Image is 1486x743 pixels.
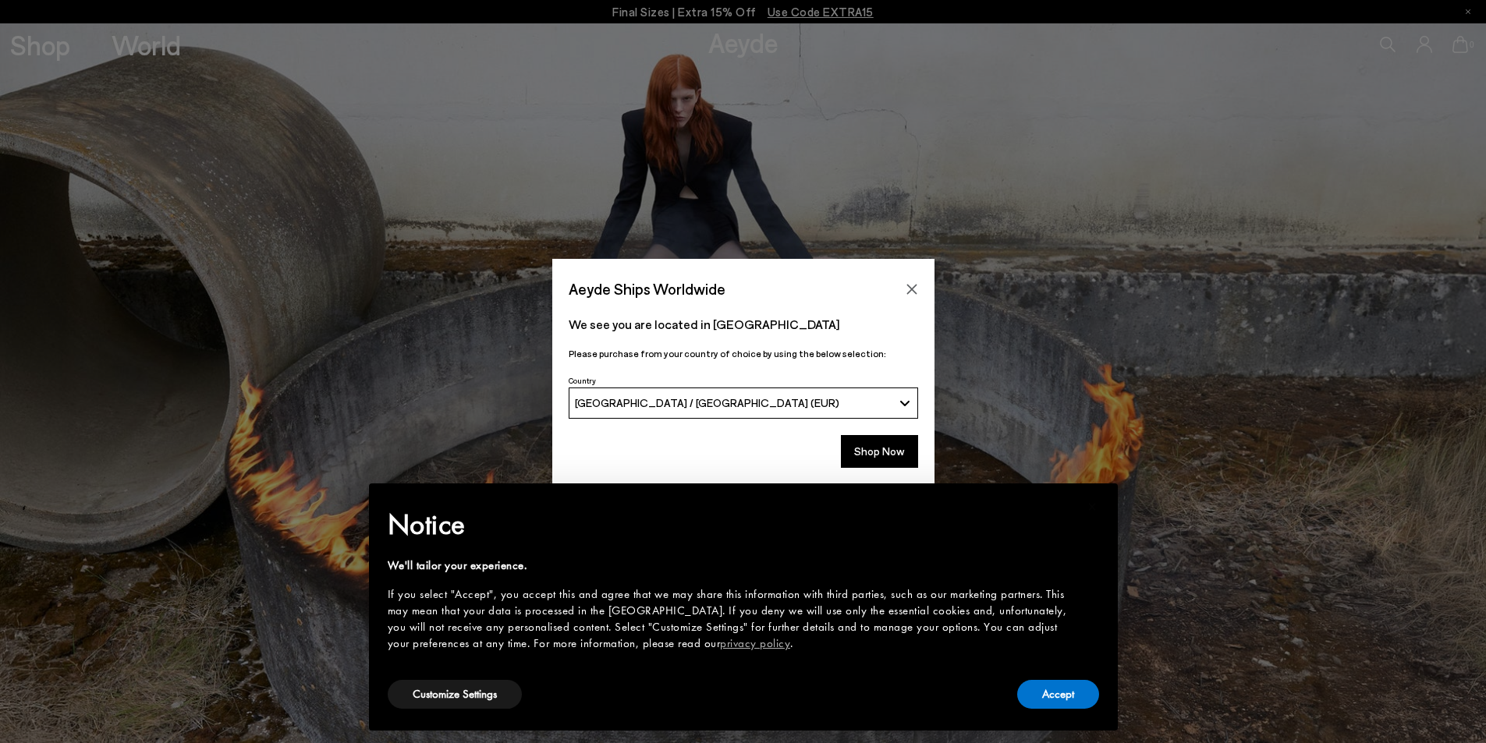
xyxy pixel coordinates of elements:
button: Close this notice [1074,488,1112,525]
button: Shop Now [841,435,918,468]
a: privacy policy [720,635,790,651]
h2: Notice [388,504,1074,545]
p: We see you are located in [GEOGRAPHIC_DATA] [569,315,918,334]
button: Accept [1017,680,1099,709]
span: Country [569,376,596,385]
span: Aeyde Ships Worldwide [569,275,725,303]
button: Close [900,278,924,301]
span: [GEOGRAPHIC_DATA] / [GEOGRAPHIC_DATA] (EUR) [575,396,839,409]
p: Please purchase from your country of choice by using the below selection: [569,346,918,361]
div: If you select "Accept", you accept this and agree that we may share this information with third p... [388,586,1074,652]
span: × [1087,494,1098,518]
button: Customize Settings [388,680,522,709]
div: We'll tailor your experience. [388,557,1074,574]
